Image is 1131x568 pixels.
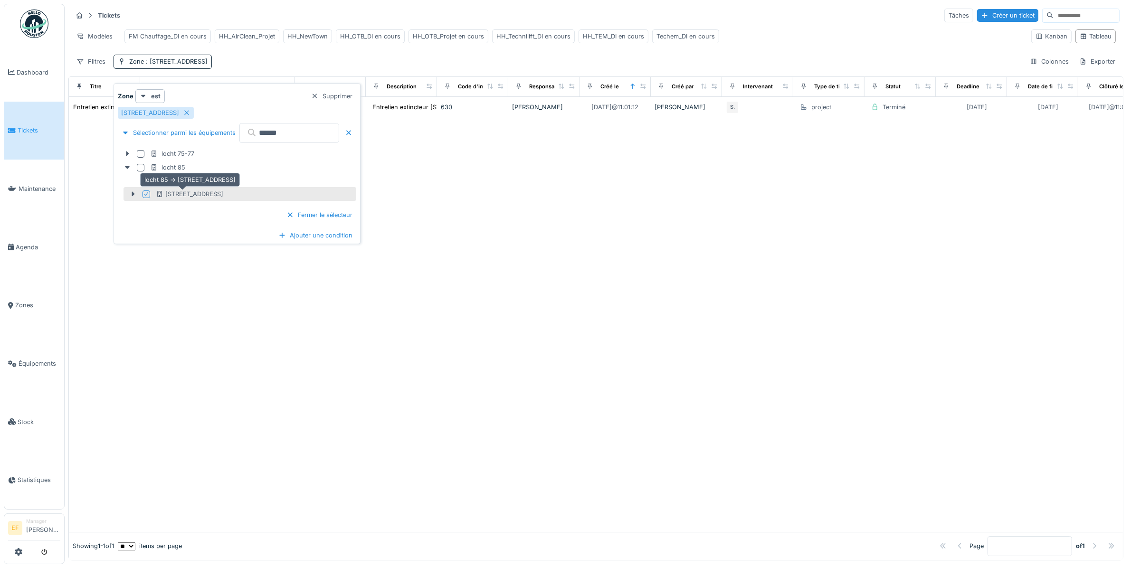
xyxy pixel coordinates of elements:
[883,103,905,112] div: Terminé
[17,68,60,77] span: Dashboard
[118,126,239,139] div: Sélectionner parmi les équipements
[18,475,60,484] span: Statistiques
[811,103,831,112] div: project
[1038,103,1059,112] div: [DATE]
[26,518,60,538] li: [PERSON_NAME]
[743,83,773,91] div: Intervenant
[957,83,979,91] div: Deadline
[387,83,417,91] div: Description
[19,359,60,368] span: Équipements
[496,32,570,41] div: HH_Technilift_DI en cours
[512,103,576,112] div: [PERSON_NAME]
[150,163,185,172] div: locht 85
[372,103,494,112] div: Entretien extincteur [STREET_ADDRESS]...
[161,83,206,91] div: Numéro de ticket
[1076,541,1085,550] strong: of 1
[672,83,694,91] div: Créé par
[967,103,988,112] div: [DATE]
[655,103,718,112] div: [PERSON_NAME]
[1028,83,1076,91] div: Date de fin prévue
[969,541,984,550] div: Page
[8,521,22,535] li: EF
[26,518,60,525] div: Manager
[726,101,739,114] div: S.
[814,83,851,91] div: Type de ticket
[16,243,60,252] span: Agenda
[1036,32,1067,41] div: Kanban
[656,32,715,41] div: Techem_DI en cours
[156,189,223,199] div: [STREET_ADDRESS]
[151,92,161,101] strong: est
[118,92,133,101] strong: Zone
[118,541,182,550] div: items per page
[244,83,257,91] div: Zone
[592,103,639,112] div: [DATE] @ 11:01:12
[219,32,275,41] div: HH_AirClean_Projet
[144,58,208,65] span: : [STREET_ADDRESS]
[73,103,389,112] div: Entretien extincteur [STREET_ADDRESS] , suivant facture proforma WB2525034 pour un montant de 48.40€
[18,126,60,135] span: Tickets
[275,229,356,242] div: Ajouter une condition
[283,208,356,221] div: Fermer le sélecteur
[19,184,60,193] span: Maintenance
[90,83,102,91] div: Titre
[72,29,117,43] div: Modèles
[94,11,124,20] strong: Tickets
[121,108,179,117] div: [STREET_ADDRESS]
[458,83,506,91] div: Code d'imputation
[73,541,114,550] div: Showing 1 - 1 of 1
[441,103,504,112] div: 630
[583,32,644,41] div: HH_TEM_DI en cours
[1075,55,1120,68] div: Exporter
[315,83,347,91] div: Équipement
[600,83,619,91] div: Créé le
[140,173,240,187] div: locht 85 -> [STREET_ADDRESS]
[129,57,208,66] div: Zone
[307,90,356,103] div: Supprimer
[72,55,110,68] div: Filtres
[944,9,973,22] div: Tâches
[977,9,1038,22] div: Créer un ticket
[340,32,400,41] div: HH_OTB_DI en cours
[287,32,328,41] div: HH_NewTown
[129,32,207,41] div: FM Chauffage_DI en cours
[529,83,562,91] div: Responsable
[1080,32,1112,41] div: Tableau
[150,149,194,158] div: locht 75-77
[1026,55,1073,68] div: Colonnes
[885,83,901,91] div: Statut
[413,32,484,41] div: HH_OTB_Projet en cours
[15,301,60,310] span: Zones
[20,9,48,38] img: Badge_color-CXgf-gQk.svg
[1099,83,1124,91] div: Clôturé le
[18,417,60,426] span: Stock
